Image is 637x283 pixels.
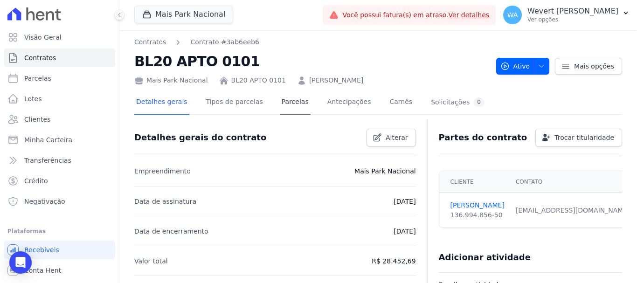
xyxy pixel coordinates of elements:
[388,90,414,115] a: Carnês
[4,28,115,47] a: Visão Geral
[4,172,115,190] a: Crédito
[134,76,208,85] div: Mais Park Nacional
[394,226,415,237] p: [DATE]
[429,90,486,115] a: Solicitações0
[372,255,415,267] p: R$ 28.452,69
[24,197,65,206] span: Negativação
[367,129,416,146] a: Alterar
[507,12,518,18] span: WA
[450,200,505,210] a: [PERSON_NAME]
[134,37,489,47] nav: Breadcrumb
[309,76,363,85] a: [PERSON_NAME]
[24,156,71,165] span: Transferências
[555,58,622,75] a: Mais opções
[190,37,259,47] a: Contrato #3ab6eeb6
[450,210,505,220] div: 136.994.856-50
[535,129,622,146] a: Trocar titularidade
[4,192,115,211] a: Negativação
[24,135,72,145] span: Minha Carteira
[24,266,61,275] span: Conta Hent
[325,90,373,115] a: Antecipações
[574,62,614,71] span: Mais opções
[134,226,208,237] p: Data de encerramento
[496,58,550,75] button: Ativo
[439,252,531,263] h3: Adicionar atividade
[4,110,115,129] a: Clientes
[204,90,265,115] a: Tipos de parcelas
[134,51,489,72] h2: BL20 APTO 0101
[24,33,62,42] span: Visão Geral
[527,16,618,23] p: Ver opções
[439,171,510,193] th: Cliente
[386,133,408,142] span: Alterar
[4,151,115,170] a: Transferências
[354,166,416,177] p: Mais Park Nacional
[342,10,489,20] span: Você possui fatura(s) em atraso.
[24,176,48,186] span: Crédito
[24,53,56,62] span: Contratos
[134,90,189,115] a: Detalhes gerais
[496,2,637,28] button: WA Wevert [PERSON_NAME] Ver opções
[134,166,191,177] p: Empreendimento
[4,90,115,108] a: Lotes
[510,171,636,193] th: Contato
[439,132,527,143] h3: Partes do contrato
[280,90,311,115] a: Parcelas
[500,58,530,75] span: Ativo
[4,241,115,259] a: Recebíveis
[4,69,115,88] a: Parcelas
[4,261,115,280] a: Conta Hent
[231,76,286,85] a: BL20 APTO 0101
[24,115,50,124] span: Clientes
[516,206,630,215] div: [EMAIL_ADDRESS][DOMAIN_NAME]
[4,48,115,67] a: Contratos
[134,37,259,47] nav: Breadcrumb
[9,251,32,274] div: Open Intercom Messenger
[449,11,490,19] a: Ver detalhes
[7,226,111,237] div: Plataformas
[431,98,485,107] div: Solicitações
[394,196,415,207] p: [DATE]
[134,255,168,267] p: Valor total
[134,37,166,47] a: Contratos
[473,98,485,107] div: 0
[24,94,42,104] span: Lotes
[527,7,618,16] p: Wevert [PERSON_NAME]
[134,132,266,143] h3: Detalhes gerais do contrato
[554,133,614,142] span: Trocar titularidade
[134,196,196,207] p: Data de assinatura
[134,6,233,23] button: Mais Park Nacional
[24,245,59,255] span: Recebíveis
[24,74,51,83] span: Parcelas
[4,131,115,149] a: Minha Carteira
